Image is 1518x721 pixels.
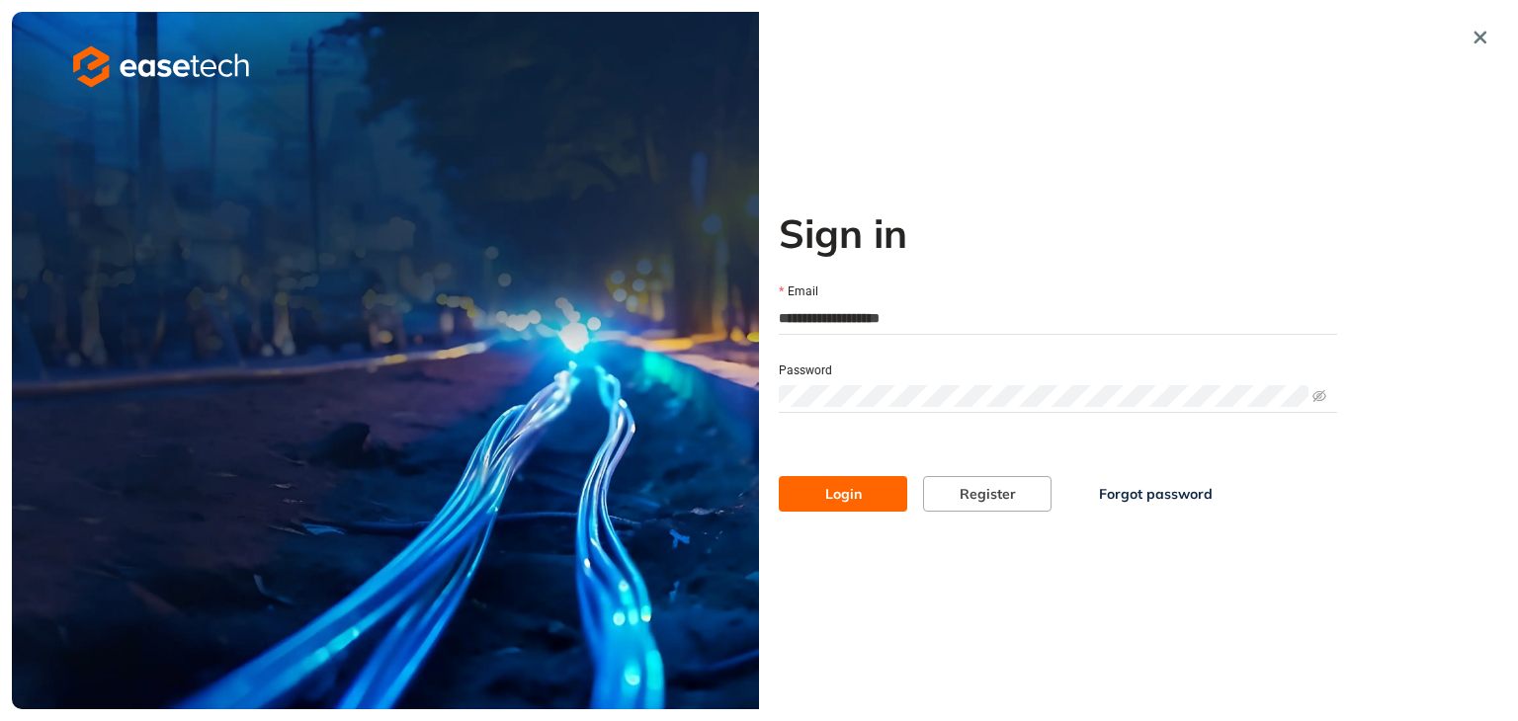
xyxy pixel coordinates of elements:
[825,483,862,505] span: Login
[779,361,832,380] label: Password
[1067,476,1244,512] button: Forgot password
[923,476,1052,512] button: Register
[1312,389,1326,403] span: eye-invisible
[12,12,759,709] img: cover image
[779,476,907,512] button: Login
[779,385,1308,407] input: Password
[1099,483,1213,505] span: Forgot password
[960,483,1016,505] span: Register
[779,209,1337,257] h2: Sign in
[779,282,818,301] label: Email
[779,303,1337,333] input: Email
